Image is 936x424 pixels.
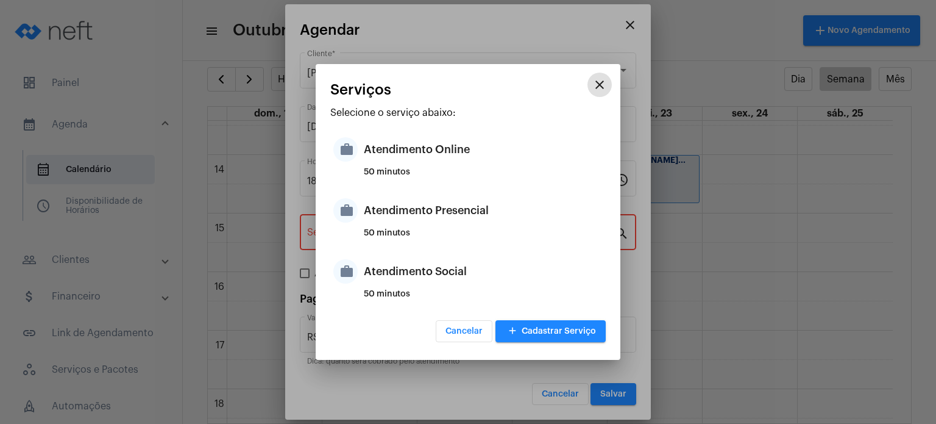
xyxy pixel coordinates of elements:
[364,192,603,229] div: Atendimento Presencial
[436,320,492,342] button: Cancelar
[364,131,603,168] div: Atendimento Online
[333,137,358,162] mat-icon: work
[495,320,606,342] button: Cadastrar Serviço
[505,327,596,336] span: Cadastrar Serviço
[592,77,607,92] mat-icon: close
[364,229,603,247] div: 50 minutos
[445,327,483,336] span: Cancelar
[333,198,358,223] mat-icon: work
[505,323,520,340] mat-icon: add
[364,253,603,290] div: Atendimento Social
[333,259,358,284] mat-icon: work
[330,107,606,118] p: Selecione o serviço abaixo:
[364,290,603,308] div: 50 minutos
[364,168,603,186] div: 50 minutos
[330,82,391,98] span: Serviços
